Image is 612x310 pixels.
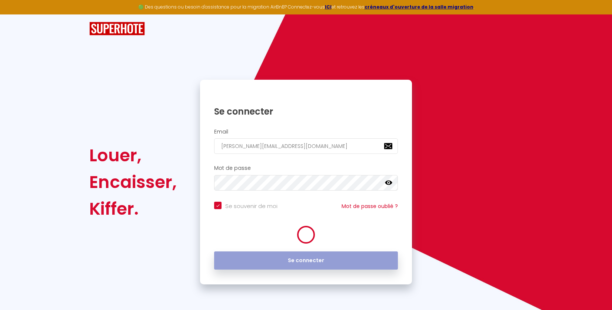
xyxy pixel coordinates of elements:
[214,165,398,171] h2: Mot de passe
[214,138,398,154] input: Ton Email
[89,195,177,222] div: Kiffer.
[214,129,398,135] h2: Email
[89,142,177,169] div: Louer,
[342,202,398,210] a: Mot de passe oublié ?
[325,4,332,10] a: ICI
[89,22,145,36] img: SuperHote logo
[214,251,398,270] button: Se connecter
[89,169,177,195] div: Encaisser,
[214,106,398,117] h1: Se connecter
[365,4,473,10] a: créneaux d'ouverture de la salle migration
